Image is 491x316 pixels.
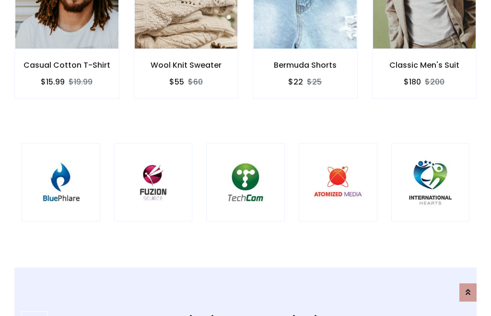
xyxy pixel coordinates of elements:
[288,77,303,86] h6: $22
[41,77,65,86] h6: $15.99
[15,61,119,70] h6: Casual Cotton T-Shirt
[373,61,477,70] h6: Classic Men's Suit
[253,61,357,70] h6: Bermuda Shorts
[134,61,238,70] h6: Wool Knit Sweater
[425,76,444,87] del: $200
[188,76,203,87] del: $60
[69,76,93,87] del: $19.99
[307,76,322,87] del: $25
[404,77,421,86] h6: $180
[169,77,184,86] h6: $55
